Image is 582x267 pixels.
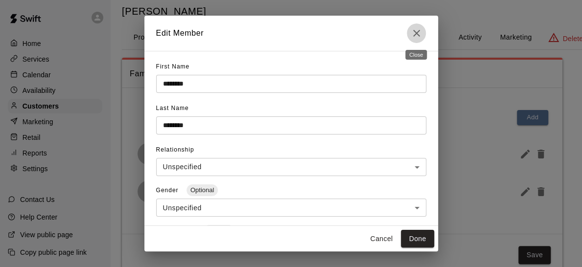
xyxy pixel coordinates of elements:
[156,199,426,217] div: Unspecified
[186,186,218,194] span: Optional
[156,63,190,70] span: First Name
[156,187,181,194] span: Gender
[366,230,397,248] button: Cancel
[405,50,427,60] div: Close
[156,146,194,153] span: Relationship
[156,105,189,111] span: Last Name
[407,23,426,43] button: Close
[144,16,438,51] h2: Edit Member
[401,230,434,248] button: Done
[156,158,426,176] div: Unspecified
